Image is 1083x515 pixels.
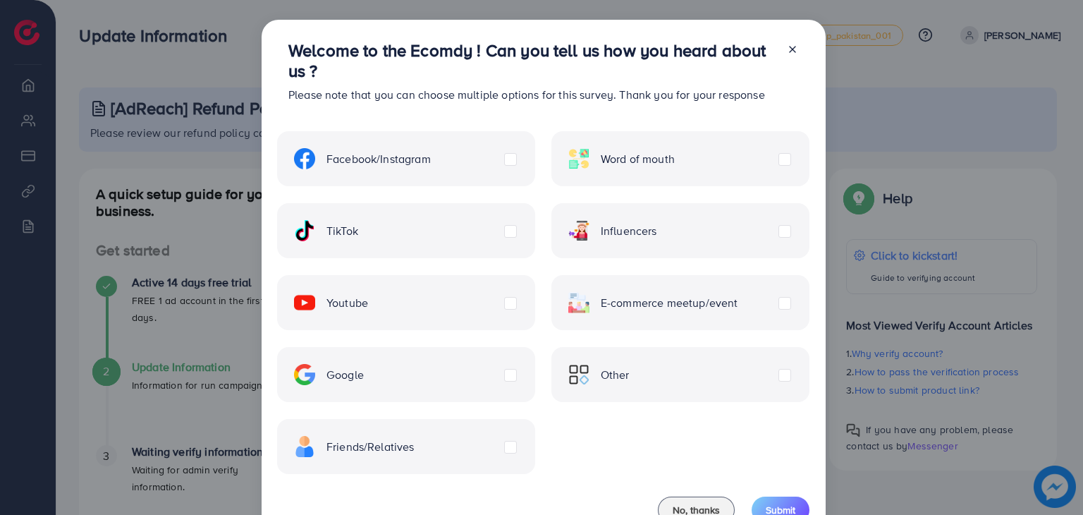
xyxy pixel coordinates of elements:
img: ic-ecommerce.d1fa3848.svg [568,292,589,313]
span: Influencers [601,223,657,239]
img: ic-influencers.a620ad43.svg [568,220,589,241]
span: Word of mouth [601,151,675,167]
span: Facebook/Instagram [326,151,431,167]
span: Google [326,367,364,383]
img: ic-facebook.134605ef.svg [294,148,315,169]
span: Friends/Relatives [326,439,415,455]
img: ic-google.5bdd9b68.svg [294,364,315,385]
img: ic-tiktok.4b20a09a.svg [294,220,315,241]
h3: Welcome to the Ecomdy ! Can you tell us how you heard about us ? [288,40,776,81]
img: ic-freind.8e9a9d08.svg [294,436,315,457]
span: TikTok [326,223,358,239]
p: Please note that you can choose multiple options for this survey. Thank you for your response [288,86,776,103]
img: ic-youtube.715a0ca2.svg [294,292,315,313]
span: Youtube [326,295,368,311]
span: E-commerce meetup/event [601,295,738,311]
span: Other [601,367,630,383]
img: ic-word-of-mouth.a439123d.svg [568,148,589,169]
img: ic-other.99c3e012.svg [568,364,589,385]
